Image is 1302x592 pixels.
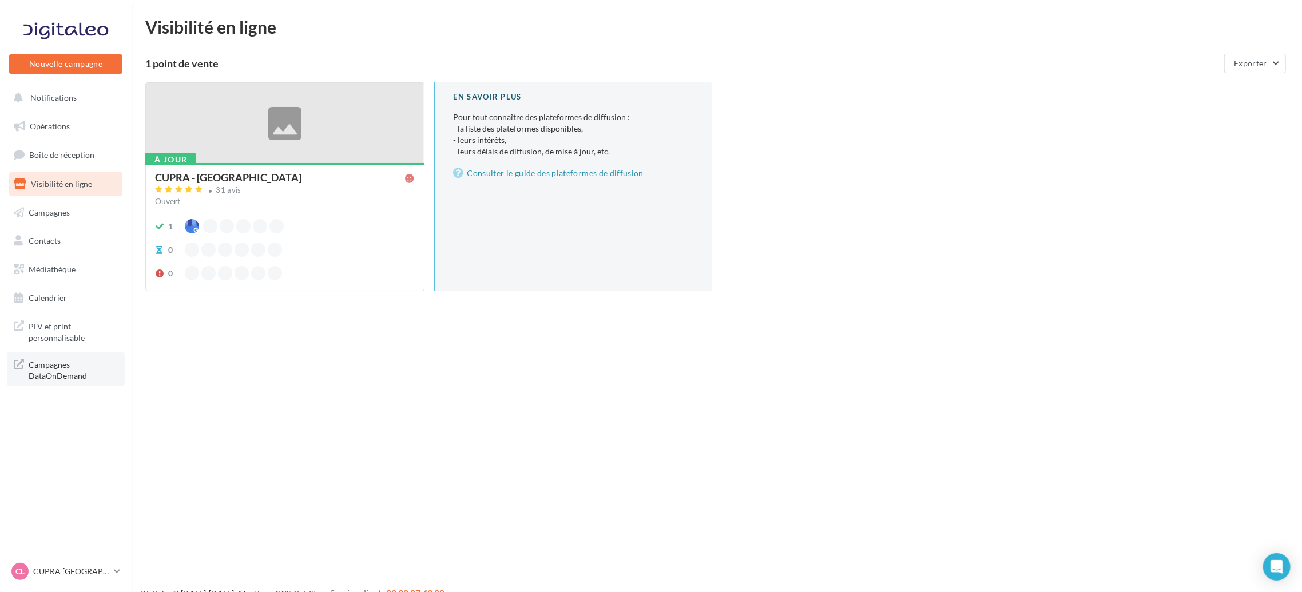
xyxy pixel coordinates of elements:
span: Campagnes [29,207,70,217]
span: CL [15,566,25,577]
button: Notifications [7,86,120,110]
li: - leurs intérêts, [454,134,694,146]
span: Calendrier [29,293,67,303]
div: 0 [168,268,173,279]
a: Médiathèque [7,257,125,281]
span: Médiathèque [29,264,76,274]
a: 31 avis [155,184,415,198]
div: 1 point de vente [145,58,1220,69]
a: Visibilité en ligne [7,172,125,196]
span: Campagnes DataOnDemand [29,357,118,382]
div: 31 avis [216,186,241,194]
div: 1 [168,221,173,232]
div: CUPRA - [GEOGRAPHIC_DATA] [155,172,301,182]
div: Visibilité en ligne [145,18,1288,35]
a: Calendrier [7,286,125,310]
span: Boîte de réception [29,150,94,160]
span: Visibilité en ligne [31,179,92,189]
span: Ouvert [155,196,180,206]
span: Opérations [30,121,70,131]
div: À jour [145,153,196,166]
span: PLV et print personnalisable [29,319,118,343]
li: - leurs délais de diffusion, de mise à jour, etc. [454,146,694,157]
span: Notifications [30,93,77,102]
a: Campagnes DataOnDemand [7,352,125,386]
a: Boîte de réception [7,142,125,167]
div: Open Intercom Messenger [1263,553,1291,581]
a: Campagnes [7,201,125,225]
button: Nouvelle campagne [9,54,122,74]
a: Contacts [7,229,125,253]
p: Pour tout connaître des plateformes de diffusion : [454,112,694,157]
li: - la liste des plateformes disponibles, [454,123,694,134]
div: En savoir plus [454,92,694,102]
a: PLV et print personnalisable [7,314,125,348]
p: CUPRA [GEOGRAPHIC_DATA] [33,566,109,577]
span: Contacts [29,236,61,245]
a: Opérations [7,114,125,138]
a: CL CUPRA [GEOGRAPHIC_DATA] [9,561,122,582]
div: 0 [168,244,173,256]
a: Consulter le guide des plateformes de diffusion [454,166,694,180]
span: Exporter [1234,58,1267,68]
button: Exporter [1224,54,1286,73]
